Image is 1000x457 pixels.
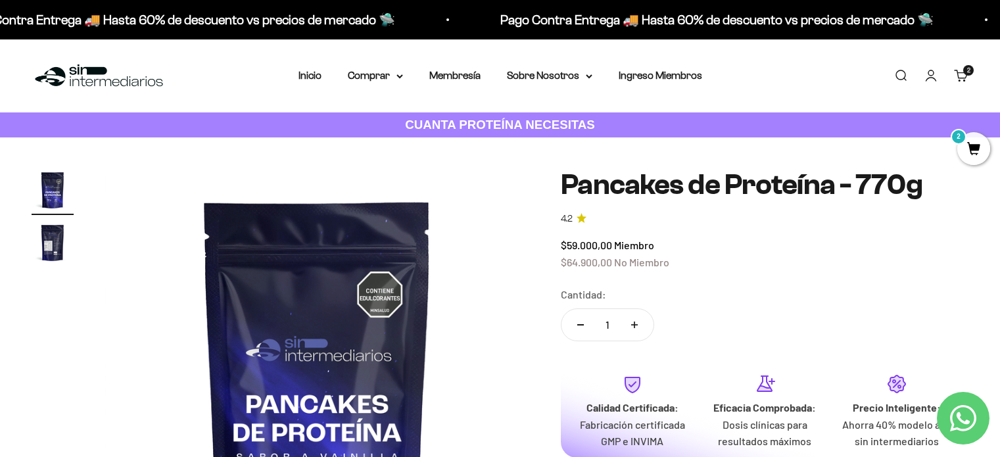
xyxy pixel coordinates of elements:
img: Pancakes de Proteína - 770g [32,222,74,264]
strong: CUANTA PROTEÍNA NECESITAS [405,118,595,132]
p: Pago Contra Entrega 🚚 Hasta 60% de descuento vs precios de mercado 🛸 [488,9,921,30]
a: 4.24.2 de 5.0 estrellas [561,212,968,226]
span: 2 [967,67,970,74]
a: Membresía [429,70,481,81]
a: Ingreso Miembros [619,70,702,81]
span: No Miembro [614,256,669,268]
summary: Sobre Nosotros [507,67,592,84]
span: $59.000,00 [561,239,612,251]
button: Ir al artículo 2 [32,222,74,268]
span: 4.2 [561,212,573,226]
p: Fabricación certificada GMP e INVIMA [577,416,688,450]
p: Ahorra 40% modelo ágil sin intermediarios [842,416,953,450]
button: Reducir cantidad [561,309,600,341]
summary: Comprar [348,67,403,84]
strong: Precio Inteligente: [853,401,941,414]
mark: 2 [951,129,966,145]
strong: Calidad Certificada: [586,401,679,414]
label: Cantidad: [561,286,606,303]
img: Pancakes de Proteína - 770g [32,169,74,211]
strong: Eficacia Comprobada: [713,401,816,414]
a: 2 [957,143,990,157]
p: Dosis clínicas para resultados máximos [709,416,821,450]
span: Miembro [614,239,654,251]
button: Aumentar cantidad [615,309,654,341]
a: Inicio [298,70,321,81]
button: Ir al artículo 1 [32,169,74,215]
h1: Pancakes de Proteína - 770g [561,169,968,201]
span: $64.900,00 [561,256,612,268]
